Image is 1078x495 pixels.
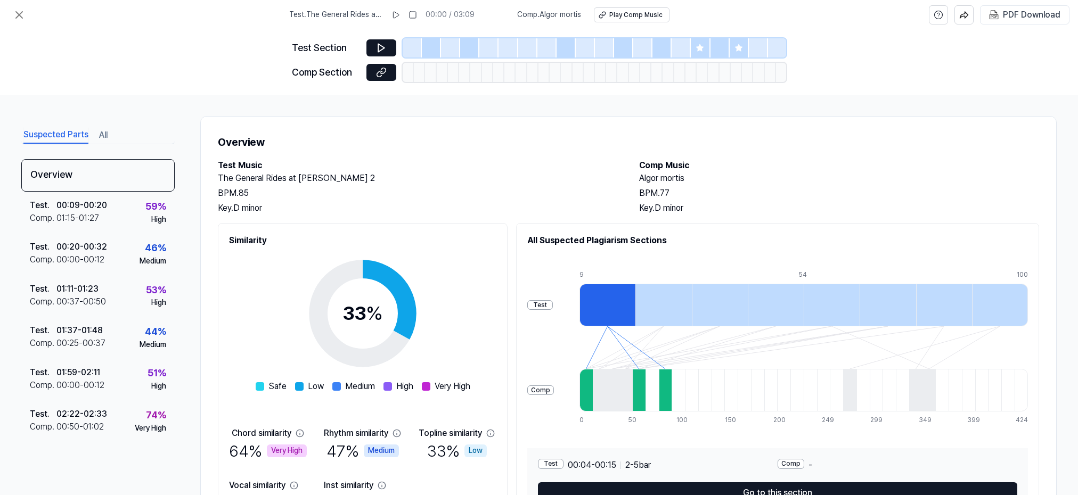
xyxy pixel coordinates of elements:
[151,381,166,392] div: High
[345,380,375,393] span: Medium
[56,337,105,350] div: 00:25 - 00:37
[594,7,669,22] button: Play Comp Music
[268,380,287,393] span: Safe
[579,416,593,425] div: 0
[267,444,307,457] div: Very High
[773,416,787,425] div: 200
[218,187,618,200] div: BPM. 85
[30,212,56,225] div: Comp .
[151,214,166,225] div: High
[609,11,663,20] div: Play Comp Music
[625,459,651,472] span: 2 - 5 bar
[218,172,618,185] h2: The General Rides at [PERSON_NAME] 2
[151,298,166,308] div: High
[725,416,738,425] div: 150
[1017,270,1028,279] div: 100
[308,380,324,393] span: Low
[30,408,56,420] div: Test .
[229,479,285,492] div: Vocal similarity
[56,379,104,392] div: 00:00 - 00:12
[639,159,1039,172] h2: Comp Music
[538,459,563,469] div: Test
[30,379,56,392] div: Comp .
[959,10,969,20] img: share
[366,302,383,325] span: %
[289,10,383,20] span: Test . The General Rides at [PERSON_NAME] 2
[56,212,99,225] div: 01:15 - 01:27
[870,416,884,425] div: 299
[292,40,360,56] div: Test Section
[1016,416,1028,425] div: 424
[145,324,166,340] div: 44 %
[435,380,470,393] span: Very High
[527,300,553,310] div: Test
[628,416,641,425] div: 50
[427,440,487,462] div: 33 %
[30,366,56,379] div: Test .
[342,299,383,328] div: 33
[30,420,56,433] div: Comp .
[23,127,88,144] button: Suspected Parts
[30,199,56,212] div: Test .
[229,440,307,462] div: 64 %
[778,459,1017,472] div: -
[396,380,413,393] span: High
[639,202,1039,214] div: Key. D minor
[326,440,399,462] div: 47 %
[798,270,854,279] div: 54
[527,234,1028,247] h2: All Suspected Plagiarism Sections
[140,256,166,267] div: Medium
[778,459,804,469] div: Comp
[218,159,618,172] h2: Test Music
[99,127,108,144] button: All
[145,199,166,214] div: 59 %
[56,366,100,379] div: 01:59 - 02:11
[146,283,166,298] div: 53 %
[967,416,981,425] div: 399
[56,324,103,337] div: 01:37 - 01:48
[146,408,166,423] div: 74 %
[30,295,56,308] div: Comp .
[639,187,1039,200] div: BPM. 77
[229,234,496,247] h2: Similarity
[324,479,373,492] div: Inst similarity
[419,427,482,440] div: Topline similarity
[822,416,835,425] div: 249
[56,295,106,308] div: 00:37 - 00:50
[568,459,616,472] span: 00:04 - 00:15
[426,10,475,20] div: 00:00 / 03:09
[919,416,932,425] div: 349
[56,420,104,433] div: 00:50 - 01:02
[364,444,399,457] div: Medium
[527,385,554,395] div: Comp
[140,340,166,350] div: Medium
[218,202,618,214] div: Key. D minor
[56,241,107,253] div: 00:20 - 00:32
[676,416,690,425] div: 100
[579,270,635,279] div: 9
[30,324,56,337] div: Test .
[30,283,56,295] div: Test .
[987,6,1063,24] button: PDF Download
[145,241,166,256] div: 46 %
[232,427,291,440] div: Chord similarity
[56,253,104,266] div: 00:00 - 00:12
[517,10,581,20] span: Comp . Algor mortis
[56,283,99,295] div: 01:11 - 01:23
[56,199,107,212] div: 00:09 - 00:20
[934,10,943,20] svg: help
[1003,8,1060,22] div: PDF Download
[929,5,948,24] button: help
[30,241,56,253] div: Test .
[639,172,1039,185] h2: Algor mortis
[324,427,388,440] div: Rhythm similarity
[292,65,360,80] div: Comp Section
[30,337,56,350] div: Comp .
[21,159,175,192] div: Overview
[989,10,999,20] img: PDF Download
[148,366,166,381] div: 51 %
[30,253,56,266] div: Comp .
[464,444,487,457] div: Low
[135,423,166,434] div: Very High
